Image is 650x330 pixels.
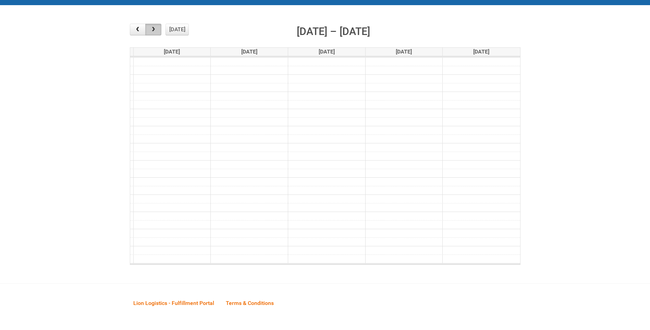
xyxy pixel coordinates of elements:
a: Terms & Conditions [221,292,279,314]
h2: [DATE] – [DATE] [297,24,370,39]
button: [DATE] [165,24,189,35]
span: [DATE] [319,48,335,55]
span: Lion Logistics - Fulfillment Portal [133,300,214,306]
span: [DATE] [473,48,489,55]
span: [DATE] [396,48,412,55]
span: [DATE] [164,48,180,55]
a: Lion Logistics - Fulfillment Portal [128,292,219,314]
span: [DATE] [241,48,257,55]
span: Terms & Conditions [226,300,274,306]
